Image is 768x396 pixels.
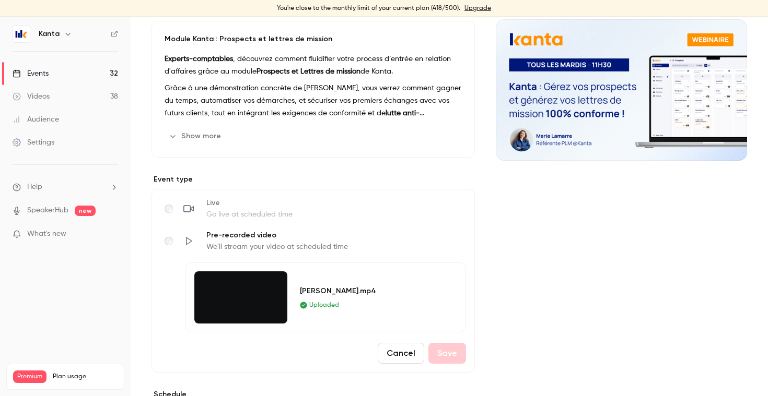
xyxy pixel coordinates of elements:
[27,205,68,216] a: SpeakerHub
[75,206,96,216] span: new
[13,26,30,42] img: Kanta
[165,55,233,63] strong: Experts-comptables
[152,174,475,185] p: Event type
[378,343,424,364] button: Cancel
[165,82,462,119] p: Grâce à une démonstration concrète de [PERSON_NAME], vous verrez comment gagner du temps, automat...
[13,370,46,383] span: Premium
[165,53,462,78] p: , découvrez comment fluidifier votre process d’entrée en relation d'affaires grâce au module de K...
[206,230,348,241] span: Pre-recorded video
[496,6,747,161] section: Cover image
[13,182,118,193] li: help-dropdown-opener
[309,301,339,310] span: Uploaded
[13,137,54,148] div: Settings
[53,373,118,381] span: Plan usage
[206,242,348,252] span: We'll stream your video at scheduled time
[13,68,49,79] div: Events
[27,229,66,239] span: What's new
[39,29,60,39] h6: Kanta
[464,4,491,13] a: Upgrade
[165,128,227,145] button: Show more
[300,285,440,296] div: [PERSON_NAME].mp4
[13,91,50,102] div: Videos
[165,34,462,44] p: Module Kanta : Prospects et lettres de mission
[13,114,59,125] div: Audience
[206,198,293,208] span: Live
[27,182,42,193] span: Help
[257,68,360,75] strong: Prospects et Lettres de mission
[206,209,293,220] span: Go live at scheduled time
[165,205,173,213] input: LiveGo live at scheduled time
[106,230,118,239] iframe: Noticeable Trigger
[165,237,173,245] input: Pre-recorded videoWe'll stream your video at scheduled time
